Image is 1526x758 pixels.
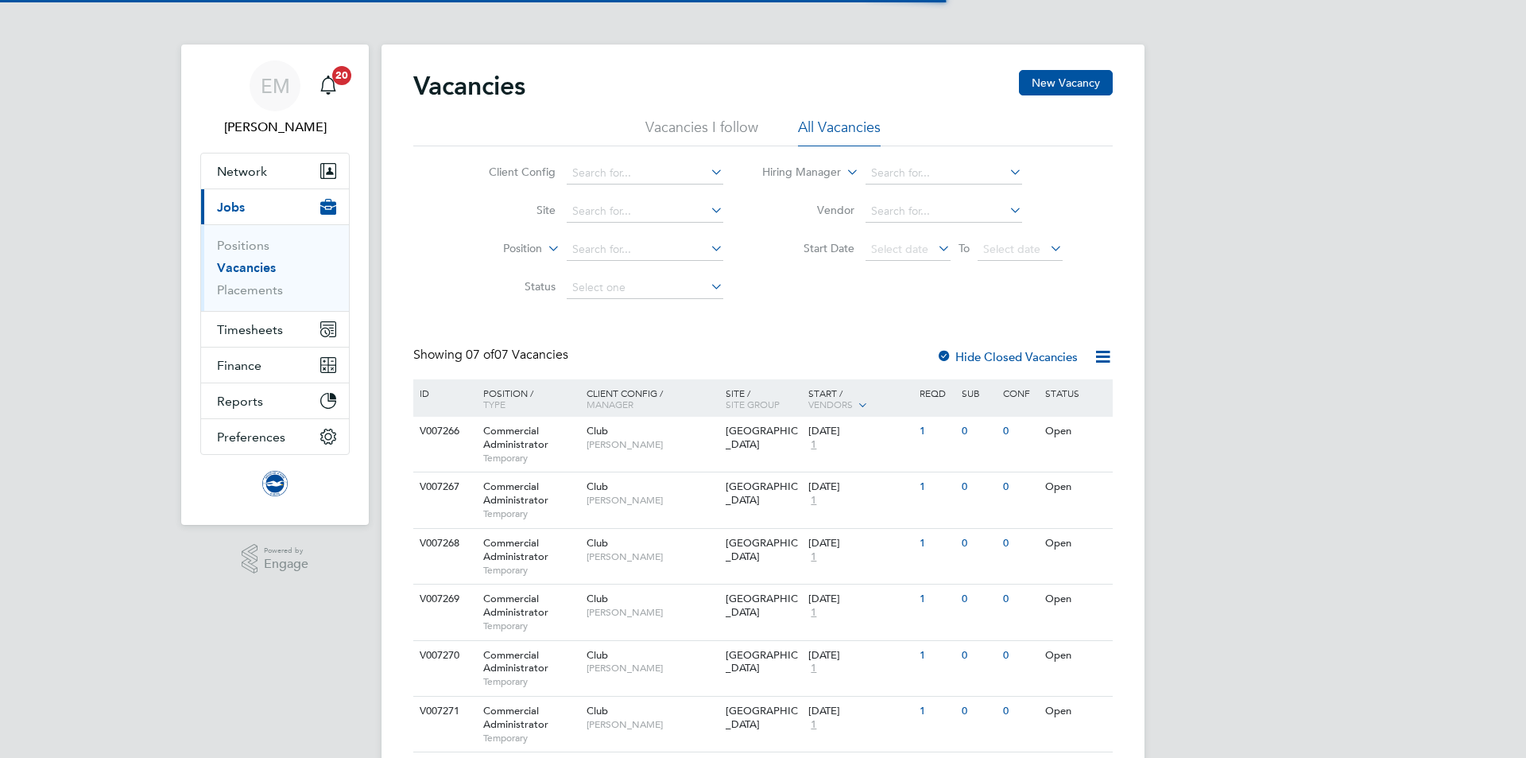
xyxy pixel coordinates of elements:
[264,558,308,571] span: Engage
[587,438,718,451] span: [PERSON_NAME]
[217,200,245,215] span: Jobs
[722,379,805,418] div: Site /
[808,662,819,675] span: 1
[201,383,349,418] button: Reports
[200,60,350,137] a: EM[PERSON_NAME]
[958,641,999,671] div: 0
[217,358,261,373] span: Finance
[749,165,841,181] label: Hiring Manager
[587,704,608,717] span: Club
[999,641,1040,671] div: 0
[763,203,854,217] label: Vendor
[587,550,718,563] span: [PERSON_NAME]
[999,417,1040,446] div: 0
[201,154,349,189] button: Network
[999,697,1040,726] div: 0
[587,536,608,550] span: Club
[916,417,957,446] div: 1
[217,260,276,275] a: Vacancies
[798,118,881,146] li: All Vacancies
[808,480,912,494] div: [DATE]
[936,349,1078,364] label: Hide Closed Vacancies
[483,564,579,577] span: Temporary
[464,165,556,179] label: Client Config
[567,200,723,223] input: Search for...
[587,592,608,605] span: Club
[181,45,369,525] nav: Main navigation
[464,279,556,293] label: Status
[808,425,912,438] div: [DATE]
[587,662,718,674] span: [PERSON_NAME]
[416,641,471,671] div: V007270
[466,347,568,363] span: 07 Vacancies
[261,76,290,96] span: EM
[726,648,798,675] span: [GEOGRAPHIC_DATA]
[808,438,819,452] span: 1
[999,585,1040,614] div: 0
[958,417,999,446] div: 0
[217,394,263,409] span: Reports
[999,529,1040,558] div: 0
[1041,417,1110,446] div: Open
[808,550,819,564] span: 1
[1041,585,1110,614] div: Open
[587,494,718,507] span: [PERSON_NAME]
[483,452,579,465] span: Temporary
[416,585,471,614] div: V007269
[567,162,723,185] input: Search for...
[587,480,608,493] span: Club
[808,606,819,620] span: 1
[483,507,579,520] span: Temporary
[483,480,548,507] span: Commercial Administrator
[1019,70,1113,95] button: New Vacancy
[804,379,916,419] div: Start /
[464,203,556,217] label: Site
[466,347,494,363] span: 07 of
[200,118,350,137] span: Edyta Marchant
[242,544,309,574] a: Powered byEngage
[201,312,349,347] button: Timesheets
[958,529,999,558] div: 0
[866,162,1022,185] input: Search for...
[217,430,285,445] span: Preferences
[483,536,548,563] span: Commercial Administrator
[416,379,471,406] div: ID
[416,529,471,558] div: V007268
[416,472,471,502] div: V007267
[958,379,999,406] div: Sub
[958,585,999,614] div: 0
[262,471,288,496] img: brightonandhovealbion-logo-retina.png
[413,70,525,102] h2: Vacancies
[483,424,548,451] span: Commercial Administrator
[1041,641,1110,671] div: Open
[217,322,283,337] span: Timesheets
[201,189,349,224] button: Jobs
[587,718,718,731] span: [PERSON_NAME]
[483,398,505,410] span: Type
[567,239,723,261] input: Search for...
[567,277,723,299] input: Select one
[1041,529,1110,558] div: Open
[201,419,349,454] button: Preferences
[217,282,283,297] a: Placements
[413,347,571,363] div: Showing
[726,704,798,731] span: [GEOGRAPHIC_DATA]
[916,472,957,502] div: 1
[808,537,912,550] div: [DATE]
[763,241,854,255] label: Start Date
[587,648,608,662] span: Club
[483,620,579,632] span: Temporary
[587,606,718,619] span: [PERSON_NAME]
[583,379,722,418] div: Client Config /
[217,164,267,179] span: Network
[471,379,583,418] div: Position /
[808,398,853,410] span: Vendors
[808,649,912,663] div: [DATE]
[958,472,999,502] div: 0
[483,704,548,731] span: Commercial Administrator
[916,585,957,614] div: 1
[958,697,999,726] div: 0
[483,592,548,619] span: Commercial Administrator
[916,529,957,558] div: 1
[416,417,471,446] div: V007266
